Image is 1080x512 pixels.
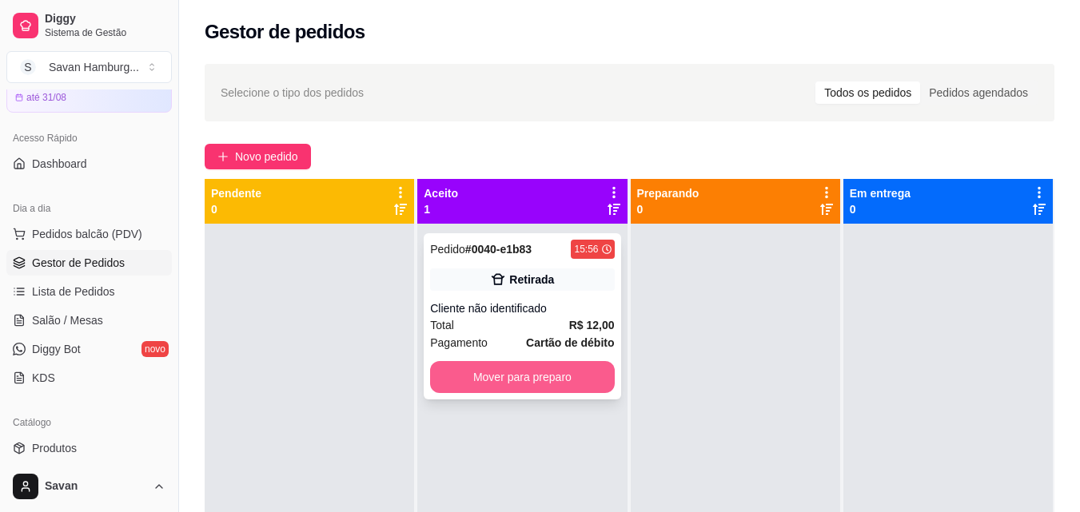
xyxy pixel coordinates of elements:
[45,26,165,39] span: Sistema de Gestão
[637,185,699,201] p: Preparando
[205,144,311,169] button: Novo pedido
[6,336,172,362] a: Diggy Botnovo
[574,243,598,256] div: 15:56
[6,151,172,177] a: Dashboard
[430,300,614,316] div: Cliente não identificado
[235,148,298,165] span: Novo pedido
[6,67,172,113] a: Diggy Proaté 31/08
[32,226,142,242] span: Pedidos balcão (PDV)
[6,51,172,83] button: Select a team
[465,243,532,256] strong: # 0040-e1b83
[509,272,554,288] div: Retirada
[6,435,172,461] a: Produtos
[6,279,172,304] a: Lista de Pedidos
[850,185,911,201] p: Em entrega
[424,201,458,217] p: 1
[815,81,920,104] div: Todos os pedidos
[6,308,172,333] a: Salão / Mesas
[430,361,614,393] button: Mover para preparo
[637,201,699,217] p: 0
[6,6,172,45] a: DiggySistema de Gestão
[45,479,146,494] span: Savan
[49,59,139,75] div: Savan Hamburg ...
[205,19,365,45] h2: Gestor de pedidos
[6,365,172,391] a: KDS
[221,84,364,101] span: Selecione o tipo dos pedidos
[430,316,454,334] span: Total
[526,336,614,349] strong: Cartão de débito
[430,334,488,351] span: Pagamento
[424,185,458,201] p: Aceito
[32,156,87,172] span: Dashboard
[32,284,115,300] span: Lista de Pedidos
[32,370,55,386] span: KDS
[850,201,911,217] p: 0
[217,151,229,162] span: plus
[6,221,172,247] button: Pedidos balcão (PDV)
[45,12,165,26] span: Diggy
[32,312,103,328] span: Salão / Mesas
[6,196,172,221] div: Dia a dia
[20,59,36,75] span: S
[6,410,172,435] div: Catálogo
[211,185,261,201] p: Pendente
[569,319,615,331] strong: R$ 12,00
[32,440,77,456] span: Produtos
[211,201,261,217] p: 0
[920,81,1037,104] div: Pedidos agendados
[6,125,172,151] div: Acesso Rápido
[32,341,81,357] span: Diggy Bot
[26,91,66,104] article: até 31/08
[32,255,125,271] span: Gestor de Pedidos
[6,467,172,506] button: Savan
[430,243,465,256] span: Pedido
[6,250,172,276] a: Gestor de Pedidos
